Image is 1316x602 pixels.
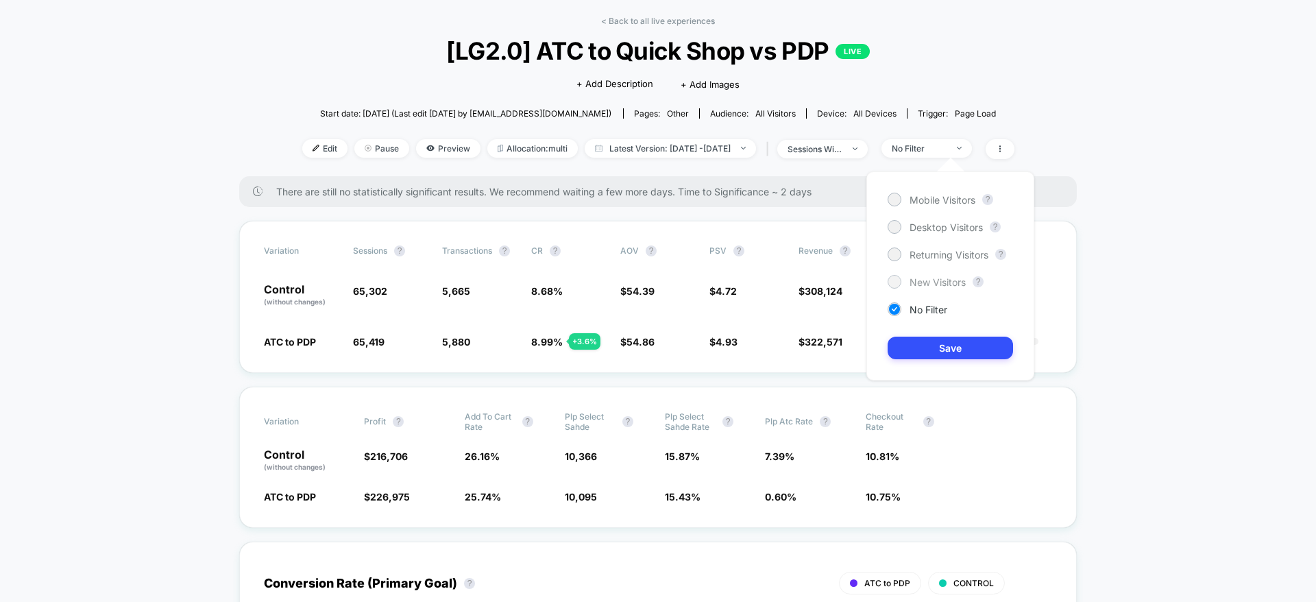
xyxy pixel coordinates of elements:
[442,245,492,256] span: Transactions
[264,491,316,503] span: ATC to PDP
[465,491,501,503] span: 25.74 %
[465,411,515,432] span: Add To Cart Rate
[665,450,700,462] span: 15.87 %
[370,450,408,462] span: 216,706
[585,139,756,158] span: Latest Version: [DATE] - [DATE]
[365,145,371,152] img: end
[853,108,897,119] span: all devices
[565,450,597,462] span: 10,366
[302,139,348,158] span: Edit
[923,416,934,427] button: ?
[487,139,578,158] span: Allocation: multi
[337,36,978,65] span: [LG2.0] ATC to Quick Shop vs PDP
[531,245,543,256] span: CR
[364,491,410,503] span: $
[765,416,813,426] span: Plp Atc Rate
[320,108,611,119] span: Start date: [DATE] (Last edit [DATE] by [EMAIL_ADDRESS][DOMAIN_NAME])
[910,221,983,233] span: Desktop Visitors
[805,336,842,348] span: 322,571
[264,284,339,307] p: Control
[499,245,510,256] button: ?
[709,336,738,348] span: $
[888,337,1013,359] button: Save
[910,276,966,288] span: New Visitors
[313,145,319,152] img: edit
[264,463,326,471] span: (without changes)
[393,416,404,427] button: ?
[576,77,653,91] span: + Add Description
[741,147,746,149] img: end
[622,416,633,427] button: ?
[710,108,796,119] div: Audience:
[353,245,387,256] span: Sessions
[733,245,744,256] button: ?
[982,194,993,205] button: ?
[990,221,1001,232] button: ?
[665,491,700,503] span: 15.43 %
[565,491,597,503] span: 10,095
[264,336,316,348] span: ATC to PDP
[853,147,857,150] img: end
[498,145,503,152] img: rebalance
[665,411,716,432] span: Plp Select Sahde Rate
[370,491,410,503] span: 226,975
[354,139,409,158] span: Pause
[788,144,842,154] div: sessions with impression
[806,108,907,119] span: Device:
[763,139,777,159] span: |
[276,186,1049,197] span: There are still no statistically significant results. We recommend waiting a few more days . Time...
[709,245,727,256] span: PSV
[634,108,689,119] div: Pages:
[995,249,1006,260] button: ?
[464,578,475,589] button: ?
[722,416,733,427] button: ?
[910,249,988,261] span: Returning Visitors
[626,336,655,348] span: 54.86
[910,194,975,206] span: Mobile Visitors
[866,450,899,462] span: 10.81 %
[353,336,385,348] span: 65,419
[264,298,326,306] span: (without changes)
[364,416,386,426] span: Profit
[595,145,602,152] img: calendar
[864,578,910,588] span: ATC to PDP
[799,285,842,297] span: $
[910,304,947,315] span: No Filter
[569,333,600,350] div: + 3.6 %
[620,336,655,348] span: $
[755,108,796,119] span: All Visitors
[953,578,994,588] span: CONTROL
[264,245,339,256] span: Variation
[465,450,500,462] span: 26.16 %
[646,245,657,256] button: ?
[442,285,470,297] span: 5,665
[620,285,655,297] span: $
[550,245,561,256] button: ?
[892,143,947,154] div: No Filter
[681,79,740,90] span: + Add Images
[973,276,984,287] button: ?
[957,147,962,149] img: end
[394,245,405,256] button: ?
[716,336,738,348] span: 4.93
[820,416,831,427] button: ?
[866,411,916,432] span: Checkout Rate
[799,245,833,256] span: Revenue
[416,139,480,158] span: Preview
[840,245,851,256] button: ?
[765,450,794,462] span: 7.39 %
[522,416,533,427] button: ?
[765,491,796,503] span: 0.60 %
[955,108,996,119] span: Page Load
[364,450,408,462] span: $
[531,336,563,348] span: 8.99 %
[626,285,655,297] span: 54.39
[565,411,616,432] span: Plp Select Sahde
[866,491,901,503] span: 10.75 %
[353,285,387,297] span: 65,302
[836,44,870,59] p: LIVE
[264,411,339,432] span: Variation
[601,16,715,26] a: < Back to all live experiences
[620,245,639,256] span: AOV
[918,108,996,119] div: Trigger:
